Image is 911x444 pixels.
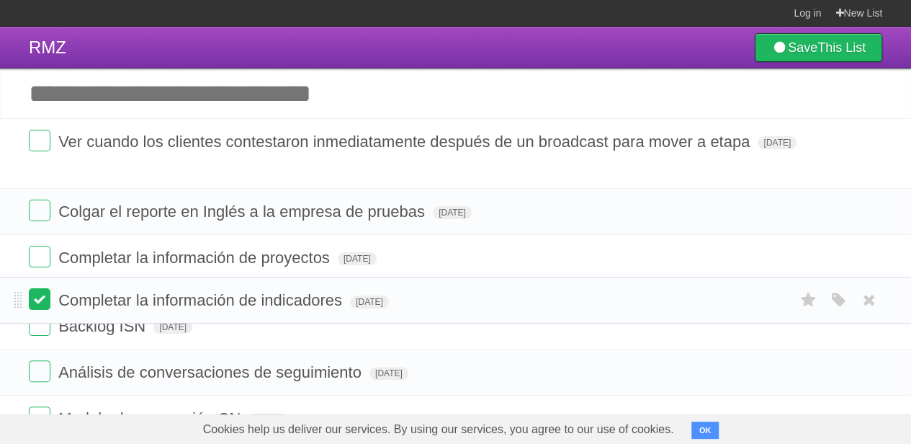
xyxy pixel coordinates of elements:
[153,321,192,334] span: [DATE]
[58,363,365,381] span: Análisis de conversaciones de seguimiento
[58,249,333,267] span: Completar la información de proyectos
[691,422,719,439] button: OK
[29,407,50,428] label: Done
[189,415,688,444] span: Cookies help us deliver our services. By using our services, you agree to our use of cookies.
[433,206,472,219] span: [DATE]
[350,296,389,308] span: [DATE]
[58,409,244,427] span: Modelo de conversión CN
[58,317,149,335] span: Backlog ISN
[29,130,50,151] label: Done
[817,40,866,55] b: This List
[29,200,50,221] label: Done
[58,133,753,151] span: Ver cuando los clientes contestaron inmediatamente después de un broadcast para mover a etapa
[58,291,346,309] span: Completar la información de indicadores
[29,37,66,57] span: RMZ
[29,288,50,310] label: Done
[755,33,882,62] a: SaveThis List
[338,252,377,265] span: [DATE]
[248,413,287,426] span: [DATE]
[794,288,822,312] label: Star task
[758,136,796,149] span: [DATE]
[369,367,408,380] span: [DATE]
[58,203,428,221] span: Colgar el reporte en Inglés a la empresa de pruebas
[29,246,50,267] label: Done
[29,360,50,382] label: Done
[29,314,50,336] label: Done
